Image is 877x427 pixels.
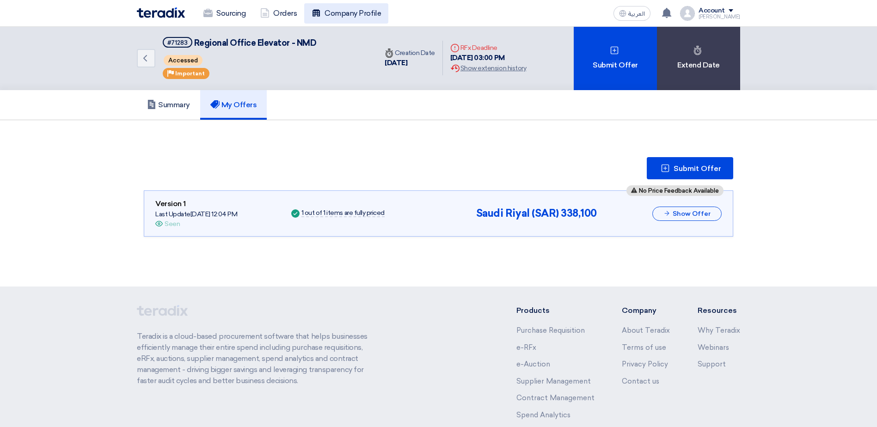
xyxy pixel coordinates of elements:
[516,411,570,419] a: Spend Analytics
[200,90,267,120] a: My Offers
[622,326,670,335] a: About Teradix
[137,90,200,120] a: Summary
[304,3,388,24] a: Company Profile
[385,58,435,68] div: [DATE]
[698,305,740,316] li: Resources
[516,360,550,368] a: e-Auction
[516,305,595,316] li: Products
[647,157,733,179] button: Submit Offer
[622,377,659,385] a: Contact us
[622,343,666,352] a: Terms of use
[622,305,670,316] li: Company
[163,37,316,49] h5: Regional Office Elevator - NMD
[155,209,238,219] div: Last Update [DATE] 12:04 PM
[698,326,740,335] a: Why Teradix
[698,360,726,368] a: Support
[210,100,257,110] h5: My Offers
[698,343,729,352] a: Webinars
[164,55,202,66] span: Accessed
[561,207,597,220] span: 338,100
[165,219,180,229] div: Seen
[657,26,740,90] div: Extend Date
[301,210,385,217] div: 1 out of 1 items are fully priced
[516,326,585,335] a: Purchase Requisition
[476,207,559,220] span: Saudi Riyal (SAR)
[699,7,725,15] div: Account
[450,43,526,53] div: RFx Deadline
[680,6,695,21] img: profile_test.png
[622,360,668,368] a: Privacy Policy
[196,3,253,24] a: Sourcing
[175,70,205,77] span: Important
[516,343,536,352] a: e-RFx
[574,26,657,90] div: Submit Offer
[167,40,188,46] div: #71283
[253,3,304,24] a: Orders
[385,48,435,58] div: Creation Date
[516,377,591,385] a: Supplier Management
[652,207,722,221] button: Show Offer
[137,331,378,386] p: Teradix is a cloud-based procurement software that helps businesses efficiently manage their enti...
[639,188,719,194] span: No Price Feedback Available
[155,198,238,209] div: Version 1
[137,7,185,18] img: Teradix logo
[613,6,650,21] button: العربية
[194,38,317,48] span: Regional Office Elevator - NMD
[450,53,526,63] div: [DATE] 03:00 PM
[450,63,526,73] div: Show extension history
[699,14,740,19] div: [PERSON_NAME]
[516,394,595,402] a: Contract Management
[628,11,645,17] span: العربية
[147,100,190,110] h5: Summary
[674,165,721,172] span: Submit Offer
